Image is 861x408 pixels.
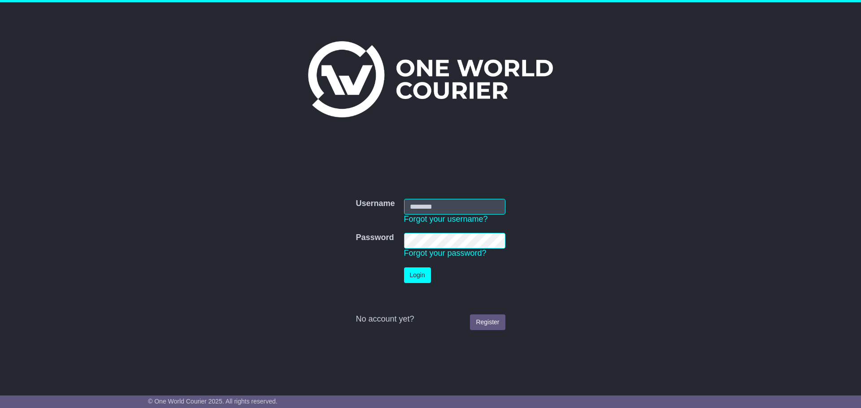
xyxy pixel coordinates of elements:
a: Register [470,314,505,330]
div: No account yet? [356,314,505,324]
button: Login [404,267,431,283]
label: Username [356,199,395,209]
span: © One World Courier 2025. All rights reserved. [148,398,278,405]
img: One World [308,41,553,117]
a: Forgot your username? [404,215,488,223]
a: Forgot your password? [404,249,487,258]
label: Password [356,233,394,243]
